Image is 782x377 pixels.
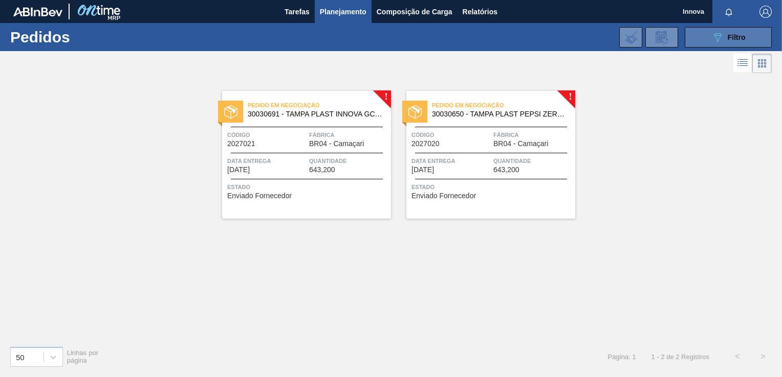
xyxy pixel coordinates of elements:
span: Código [227,130,307,140]
span: Tarefas [285,6,310,18]
span: 2027020 [411,140,440,148]
button: < [725,344,750,369]
span: 11/10/2025 [411,166,434,174]
a: !estadoPedido em Negociação30030650 - TAMPA PLAST PEPSI ZERO NIV24Código2027020FábricaBR04 - Cama... [391,91,575,219]
img: Logout [759,6,772,18]
div: 50 [16,352,25,361]
span: Status [411,182,573,192]
span: Página: 1 [608,353,636,361]
button: > [750,344,776,369]
span: Data entrega [411,156,491,166]
span: Filtro [728,33,746,41]
span: Linhas por página [67,349,99,364]
img: estado [224,105,237,119]
span: 2027021 [227,140,255,148]
button: Notificações [712,5,745,19]
span: Planejamento [320,6,366,18]
span: Relatórios [463,6,497,18]
div: Solicitação de Revisão de Pedidos [645,27,678,48]
span: Fábrica [493,130,573,140]
span: 1 - 2 de 2 Registros [651,353,709,361]
img: TNhmsLtSVTkK8tSr43FrP2fwEKptu5GPRR3wAAAABJRU5ErkJggg== [13,7,62,16]
span: Fábrica [309,130,388,140]
span: Pedido em Negociação [432,100,575,110]
span: BR04 - Camaçari [493,140,548,148]
div: Visão em Lista [733,54,752,73]
div: Importar Negociações dos Pedidos [619,27,642,48]
span: 30030691 - TAMPA PLAST INNOVA GCA ZERO NIV24 [248,110,383,118]
a: !estadoPedido em Negociação30030691 - TAMPA PLAST INNOVA GCA ZERO NIV24Código2027021FábricaBR04 -... [207,91,391,219]
span: Quantidade [493,156,573,166]
span: 11/10/2025 [227,166,250,174]
h1: Pedidos [10,31,157,43]
img: estado [408,105,422,119]
span: Enviado Fornecedor [411,192,476,200]
span: 643,200 [493,166,519,174]
span: Quantidade [309,156,388,166]
span: Código [411,130,491,140]
span: 643,200 [309,166,335,174]
button: Filtro [685,27,772,48]
div: Visão em Cards [752,54,772,73]
span: BR04 - Camaçari [309,140,364,148]
span: 30030650 - TAMPA PLAST PEPSI ZERO NIV24 [432,110,567,118]
span: Data entrega [227,156,307,166]
span: Pedido em Negociação [248,100,391,110]
span: Composição de Carga [377,6,452,18]
span: Status [227,182,388,192]
span: Enviado Fornecedor [227,192,292,200]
